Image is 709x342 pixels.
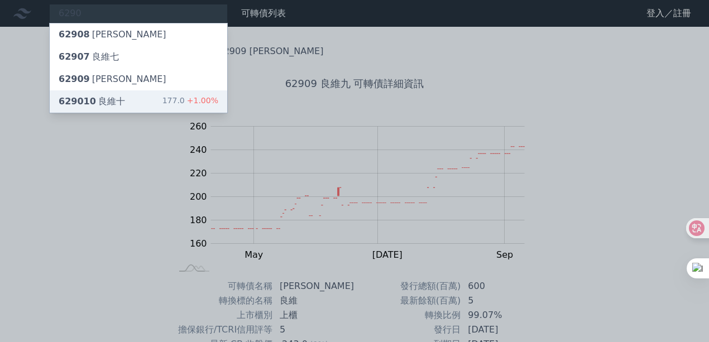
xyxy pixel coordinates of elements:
span: 62908 [59,29,90,40]
a: 62908[PERSON_NAME] [50,23,227,46]
span: 62907 [59,51,90,62]
div: 良維十 [59,95,125,108]
div: [PERSON_NAME] [59,28,166,41]
a: 62909[PERSON_NAME] [50,68,227,90]
div: 177.0 [162,95,218,108]
span: 629010 [59,96,96,107]
span: 62909 [59,74,90,84]
a: 62907良維七 [50,46,227,68]
a: 629010良維十 177.0+1.00% [50,90,227,113]
div: [PERSON_NAME] [59,73,166,86]
span: +1.00% [185,96,218,105]
div: 良維七 [59,50,119,64]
